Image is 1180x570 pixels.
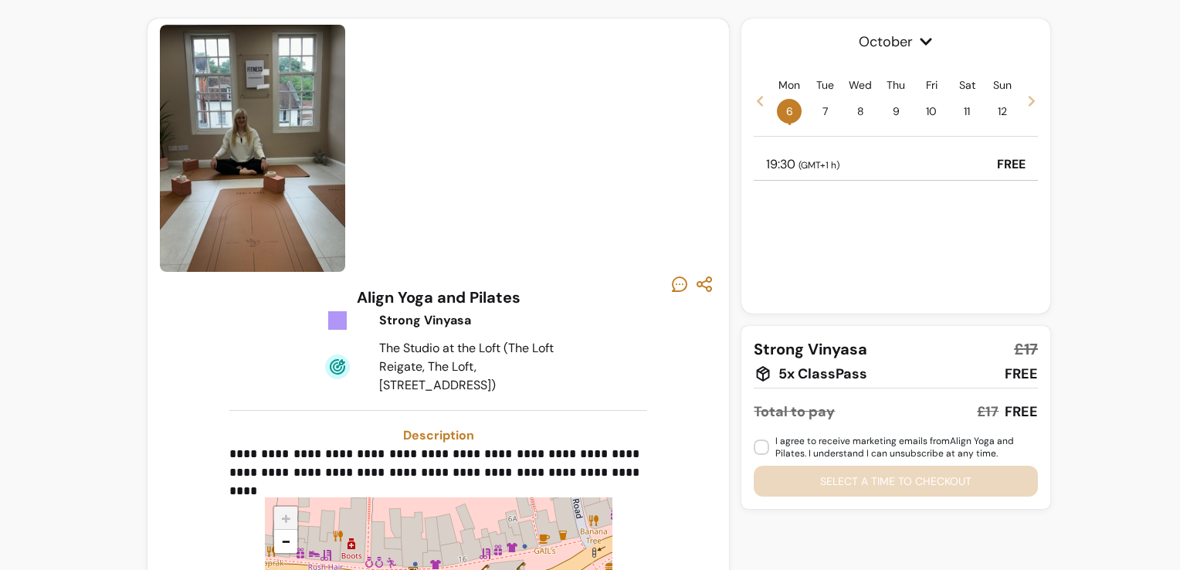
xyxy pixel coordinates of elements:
span: October [754,31,1038,53]
a: Zoom in [274,507,297,530]
span: 9 [883,99,908,124]
h3: Description [229,426,647,445]
p: Mon [778,77,800,93]
p: FREE [997,155,1026,174]
div: FREE [1005,401,1038,422]
span: 12 [990,99,1015,124]
p: 19:30 [766,155,839,174]
div: Total to pay [754,401,835,422]
div: £17 [977,401,999,422]
p: Sat [959,77,975,93]
p: Thu [887,77,905,93]
div: Strong Vinyasa [379,311,574,330]
span: 7 [812,99,837,124]
div: 5x ClassPass [754,363,867,385]
p: Sun [993,77,1012,93]
p: Wed [849,77,872,93]
span: 11 [955,99,979,124]
p: Tue [816,77,834,93]
img: Tickets Icon [325,308,350,333]
span: • [788,116,792,131]
span: 6 [777,99,802,124]
span: 10 [919,99,944,124]
a: Zoom out [274,530,297,553]
span: £17 [1014,338,1038,360]
h3: Align Yoga and Pilates [357,287,520,308]
span: ( GMT+1 h ) [799,159,839,171]
span: + [281,507,291,529]
div: FREE [1005,363,1038,385]
span: Strong Vinyasa [754,338,867,360]
div: The Studio at the Loft (The Loft Reigate, The Loft, [STREET_ADDRESS]) [379,339,574,395]
img: https://d3pz9znudhj10h.cloudfront.net/7415a5aa-8745-4c4b-a438-b300c5d104d1 [160,25,345,272]
span: 8 [848,99,873,124]
span: − [281,530,291,552]
p: Fri [926,77,938,93]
